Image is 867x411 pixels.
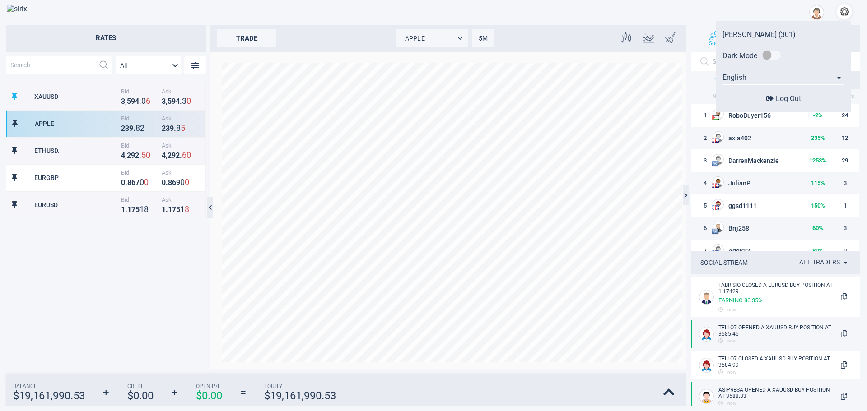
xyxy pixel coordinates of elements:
[831,104,859,127] td: 24
[144,177,149,187] strong: 0
[712,240,805,262] td: Aggy12
[691,240,859,262] tr: 7GB flagAggy1280%0
[813,112,823,119] strong: -2 %
[162,178,166,187] strong: 0
[712,127,805,149] td: axia402
[809,157,826,164] strong: 1253 %
[121,196,157,203] span: Bid
[127,97,131,106] strong: 5
[172,386,178,399] strong: +
[140,204,144,214] strong: 1
[182,150,186,160] strong: 6
[140,123,144,133] strong: 2
[121,88,157,95] span: Bid
[166,178,168,187] strong: .
[172,97,176,106] strong: 9
[831,149,859,172] td: 29
[125,124,129,133] strong: 3
[13,389,85,402] strong: $ 19,161,990.53
[133,124,135,133] strong: .
[162,124,166,133] strong: 2
[718,324,835,337] div: Tello7 OPENED A XAUUSD BUY POSITION AT 3585.46
[831,172,859,194] td: 3
[6,83,206,369] div: grid
[162,88,198,95] span: Ask
[168,97,172,106] strong: 5
[185,204,189,214] strong: 8
[141,96,146,106] strong: 0
[127,151,131,160] strong: 2
[718,282,835,306] div: Fabrisio CLOSED A EURUSD BUY POSITION At 1.17429
[718,297,835,304] div: Earning 80.35 %
[691,240,712,262] td: 7
[176,205,180,214] strong: 5
[125,205,127,214] strong: .
[125,97,127,106] strong: ,
[186,150,191,160] strong: 0
[718,387,835,399] div: Asipresa OPENED A XAUUSD BUY POSITION AT 3588.83
[162,97,166,106] strong: 3
[174,124,176,133] strong: .
[240,386,246,399] strong: =
[180,151,182,160] strong: .
[831,240,859,262] td: 0
[691,71,776,89] div: TOP RANKED
[127,383,154,389] span: Credit
[131,178,135,187] strong: 6
[176,97,180,106] strong: 4
[116,56,181,74] div: All
[131,151,135,160] strong: 9
[691,104,712,127] td: 1
[121,151,125,160] strong: 4
[712,149,805,172] td: DarrenMackenzie
[718,338,835,343] div: now
[172,178,176,187] strong: 6
[812,247,823,254] strong: 80 %
[168,178,172,187] strong: 8
[127,178,131,187] strong: 8
[396,29,468,47] div: APPLE
[712,104,805,127] td: RoboBuyer156
[144,204,149,214] strong: 8
[125,178,127,187] strong: .
[712,115,719,120] img: PS flag
[811,134,825,141] strong: 235 %
[121,97,125,106] strong: 3
[135,151,139,160] strong: 2
[712,228,719,235] img: EU flag
[712,250,719,255] img: GB flag
[691,194,712,217] td: 5
[172,205,176,214] strong: 7
[121,124,125,133] strong: 2
[135,178,140,187] strong: 7
[196,383,222,389] span: Open P/L
[146,96,150,106] strong: 6
[757,46,786,66] div: pending order
[139,151,141,160] strong: .
[162,205,166,214] strong: 1
[691,149,712,172] td: 3
[712,138,719,143] img: US flag
[180,97,182,106] strong: .
[799,255,851,270] div: All traders
[718,401,835,406] div: now
[718,356,835,368] div: Tello7 CLOSED A XAUUSD BUY POSITION At 3584.99
[121,169,157,176] span: Bid
[34,174,119,181] div: EURGBP
[712,89,805,104] th: NAME
[722,30,844,39] div: [PERSON_NAME] (301)
[691,104,859,127] tr: 1PS flagRoboBuyer156-2%24
[831,127,859,149] td: 12
[196,389,222,402] strong: $ 0.00
[34,201,119,208] div: EURUSD
[162,196,198,203] span: Ask
[6,25,206,52] h2: Rates
[103,386,109,399] strong: +
[831,194,859,217] td: 1
[170,124,174,133] strong: 9
[129,124,133,133] strong: 9
[712,183,719,188] img: US flag
[264,383,336,389] span: Equity
[176,178,180,187] strong: 9
[718,369,835,374] div: now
